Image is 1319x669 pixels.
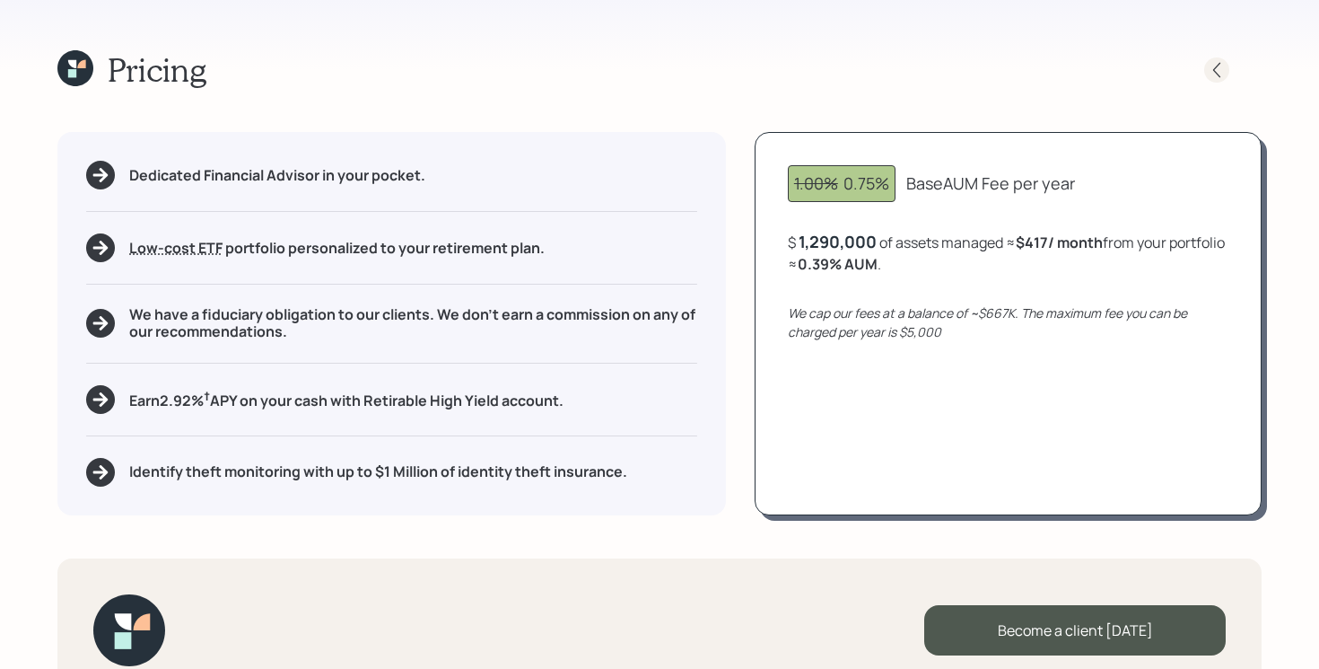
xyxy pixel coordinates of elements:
h5: portfolio personalized to your retirement plan. [129,240,545,257]
b: 0.39 % AUM [798,254,878,274]
h5: Earn 2.92 % APY on your cash with Retirable High Yield account. [129,388,563,410]
div: 1,290,000 [799,231,877,252]
span: Low-cost ETF [129,238,223,258]
h5: Dedicated Financial Advisor in your pocket. [129,167,425,184]
div: Become a client [DATE] [924,605,1226,656]
i: We cap our fees at a balance of ~$667K. The maximum fee you can be charged per year is $5,000 [788,304,1187,340]
h5: We have a fiduciary obligation to our clients. We don't earn a commission on any of our recommend... [129,306,697,340]
h5: Identify theft monitoring with up to $1 Million of identity theft insurance. [129,463,627,480]
div: Base AUM Fee per year [906,172,1075,196]
span: 1.00% [794,172,838,194]
b: $417 / month [1016,233,1103,252]
div: $ of assets managed ≈ from your portfolio ≈ . [788,231,1228,275]
h1: Pricing [108,50,206,89]
div: 0.75% [794,172,889,196]
sup: † [204,388,210,404]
